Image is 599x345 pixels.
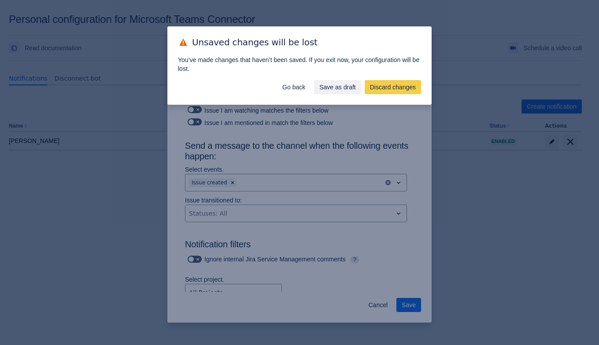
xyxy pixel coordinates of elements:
span: Go back [282,80,305,94]
div: You’ve made changes that haven’t been saved. If you exit now, your configuration will be lost. [167,55,432,74]
span: Discard changes [370,80,416,94]
span: warning [178,37,189,48]
button: Discard changes [365,80,421,94]
span: Unsaved changes will be lost [192,37,318,48]
span: Save as draft [319,80,356,94]
button: Go back [277,80,311,94]
button: Save as draft [314,80,361,94]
